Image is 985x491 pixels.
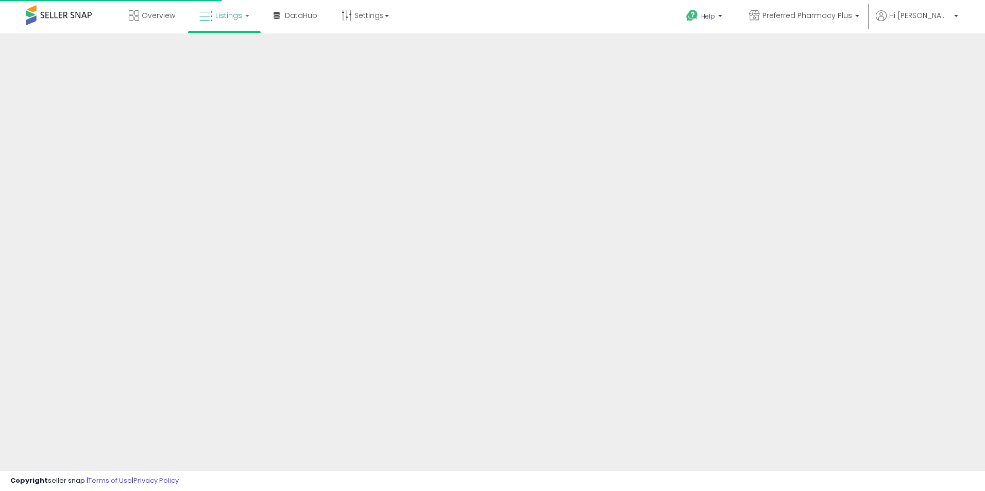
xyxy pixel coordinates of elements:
[701,12,715,21] span: Help
[762,10,852,21] span: Preferred Pharmacy Plus
[678,2,733,33] a: Help
[686,9,699,22] i: Get Help
[142,10,175,21] span: Overview
[889,10,951,21] span: Hi [PERSON_NAME]
[215,10,242,21] span: Listings
[285,10,317,21] span: DataHub
[876,10,958,33] a: Hi [PERSON_NAME]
